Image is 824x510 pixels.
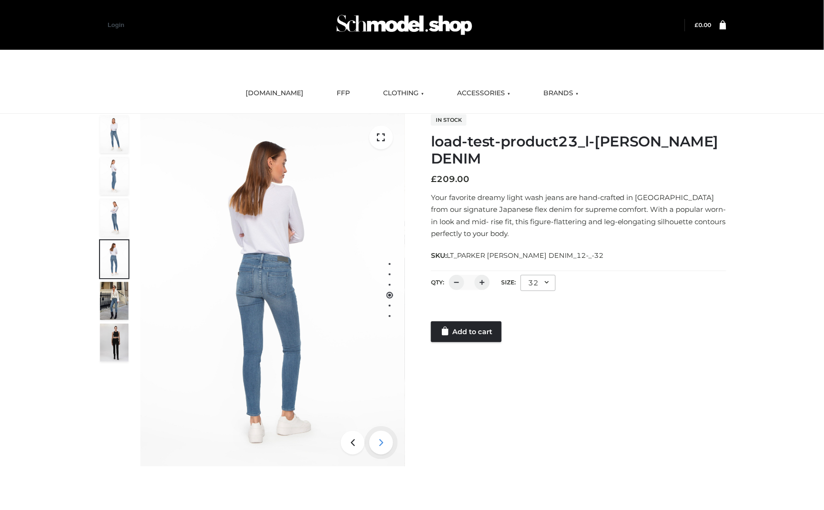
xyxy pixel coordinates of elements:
[238,83,311,104] a: [DOMAIN_NAME]
[695,21,712,28] bdi: 0.00
[108,21,124,28] a: Login
[431,191,726,240] p: Your favorite dreamy light wash jeans are hand-crafted in [GEOGRAPHIC_DATA] from our signature Ja...
[501,279,516,286] label: Size:
[100,199,128,237] img: 2001KLX-Ava-skinny-cove-3-scaled_eb6bf915-b6b9-448f-8c6c-8cabb27fd4b2.jpg
[431,114,467,126] span: In stock
[431,321,502,342] a: Add to cart
[536,83,586,104] a: BRANDS
[330,83,357,104] a: FFP
[100,115,128,153] img: 2001KLX-Ava-skinny-cove-1-scaled_9b141654-9513-48e5-b76c-3dc7db129200.jpg
[695,21,699,28] span: £
[431,174,437,184] span: £
[431,279,444,286] label: QTY:
[450,83,517,104] a: ACCESSORIES
[521,275,556,291] div: 32
[100,324,128,362] img: 49df5f96394c49d8b5cbdcda3511328a.HD-1080p-2.5Mbps-49301101_thumbnail.jpg
[100,240,128,278] img: 2001KLX-Ava-skinny-cove-2-scaled_32c0e67e-5e94-449c-a916-4c02a8c03427.jpg
[447,251,604,260] span: LT_PARKER [PERSON_NAME] DENIM_12-_-32
[333,6,476,44] img: Schmodel Admin 964
[695,21,712,28] a: £0.00
[431,174,469,184] bdi: 209.00
[431,250,604,261] span: SKU:
[376,83,431,104] a: CLOTHING
[140,114,405,466] img: load-test-product23_l-PARKER SMITH DENIM
[431,133,726,167] h1: load-test-product23_l-[PERSON_NAME] DENIM
[100,282,128,320] img: Bowery-Skinny_Cove-1.jpg
[100,157,128,195] img: 2001KLX-Ava-skinny-cove-4-scaled_4636a833-082b-4702-abec-fd5bf279c4fc.jpg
